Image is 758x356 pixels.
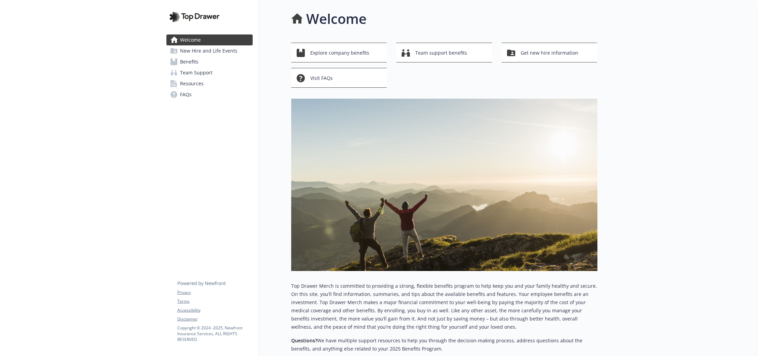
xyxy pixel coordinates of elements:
span: Resources [180,78,204,89]
p: We have multiple support resources to help you through the decision-making process, address quest... [291,337,597,353]
a: Resources [166,78,253,89]
button: Team support benefits [396,43,492,62]
a: Benefits [166,56,253,67]
span: Team support benefits [415,46,467,59]
a: Accessibility [177,307,252,313]
strong: Questions? [291,337,317,344]
button: Visit FAQs [291,68,387,88]
button: Explore company benefits [291,43,387,62]
p: Top Drawer Merch is committed to providing a strong, flexible benefits program to help keep you a... [291,282,597,331]
a: Disclaimer [177,316,252,322]
a: New Hire and Life Events [166,45,253,56]
span: New Hire and Life Events [180,45,237,56]
span: Visit FAQs [310,72,333,85]
a: Team Support [166,67,253,78]
span: Team Support [180,67,212,78]
span: Benefits [180,56,198,67]
button: Get new hire information [502,43,597,62]
a: FAQs [166,89,253,100]
a: Welcome [166,34,253,45]
img: overview page banner [291,99,597,271]
p: Copyright © 2024 - 2025 , Newfront Insurance Services, ALL RIGHTS RESERVED [177,325,252,342]
a: Terms [177,298,252,304]
span: Get new hire information [521,46,578,59]
span: Explore company benefits [310,46,369,59]
span: Welcome [180,34,201,45]
span: FAQs [180,89,192,100]
a: Privacy [177,289,252,296]
h1: Welcome [306,9,367,29]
